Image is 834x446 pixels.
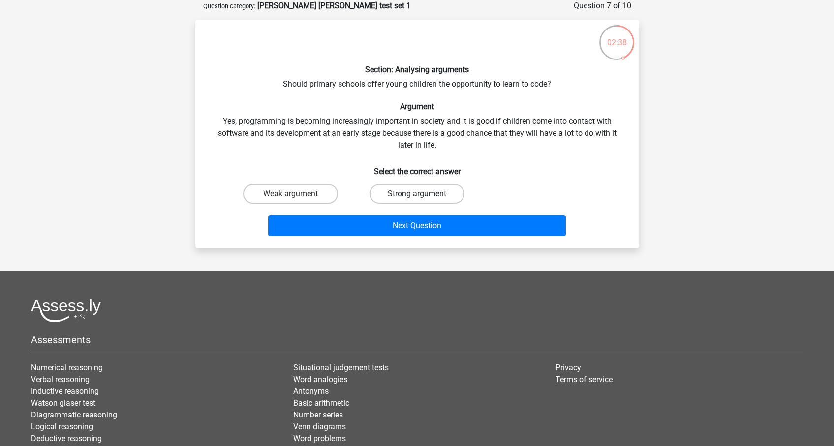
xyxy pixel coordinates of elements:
[598,24,635,49] div: 02:38
[293,387,329,396] a: Antonyms
[211,65,623,74] h6: Section: Analysing arguments
[293,375,347,384] a: Word analogies
[31,363,103,372] a: Numerical reasoning
[31,387,99,396] a: Inductive reasoning
[31,398,95,408] a: Watson glaser test
[293,422,346,431] a: Venn diagrams
[293,398,349,408] a: Basic arithmetic
[243,184,338,204] label: Weak argument
[31,334,803,346] h5: Assessments
[199,28,635,240] div: Should primary schools offer young children the opportunity to learn to code? Yes, programming is...
[31,434,102,443] a: Deductive reasoning
[211,102,623,111] h6: Argument
[293,410,343,419] a: Number series
[31,299,101,322] img: Assessly logo
[556,375,613,384] a: Terms of service
[293,363,389,372] a: Situational judgement tests
[203,2,255,10] small: Question category:
[556,363,581,372] a: Privacy
[268,215,566,236] button: Next Question
[211,159,623,176] h6: Select the correct answer
[31,410,117,419] a: Diagrammatic reasoning
[257,1,411,10] strong: [PERSON_NAME] [PERSON_NAME] test set 1
[31,422,93,431] a: Logical reasoning
[370,184,464,204] label: Strong argument
[31,375,90,384] a: Verbal reasoning
[293,434,346,443] a: Word problems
